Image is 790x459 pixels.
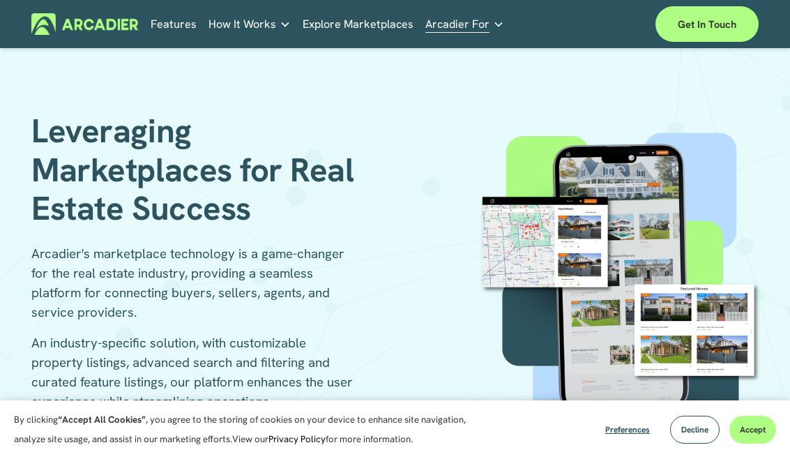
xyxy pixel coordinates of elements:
a: Get in touch [655,6,759,42]
a: folder dropdown [425,13,504,35]
iframe: Chat Widget [720,392,790,459]
button: Decline [670,416,720,444]
p: By clicking , you agree to the storing of cookies on your device to enhance site navigation, anal... [14,410,467,449]
a: folder dropdown [208,13,291,35]
h1: Leveraging Marketplaces for Real Estate Success [31,112,390,228]
a: Privacy Policy [268,433,326,445]
span: Decline [681,424,708,435]
strong: “Accept All Cookies” [58,414,146,426]
a: Features [151,13,197,35]
button: Preferences [595,416,660,444]
a: Explore Marketplaces [303,13,413,35]
img: Arcadier [31,13,138,35]
span: Arcadier For [425,15,489,34]
p: Arcadier's marketplace technology is a game-changer for the real estate industry, providing a sea... [31,244,359,322]
div: Chat-Widget [720,392,790,459]
span: Preferences [605,424,650,435]
span: How It Works [208,15,276,34]
p: An industry-specific solution, with customizable property listings, advanced search and filtering... [31,333,359,412]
